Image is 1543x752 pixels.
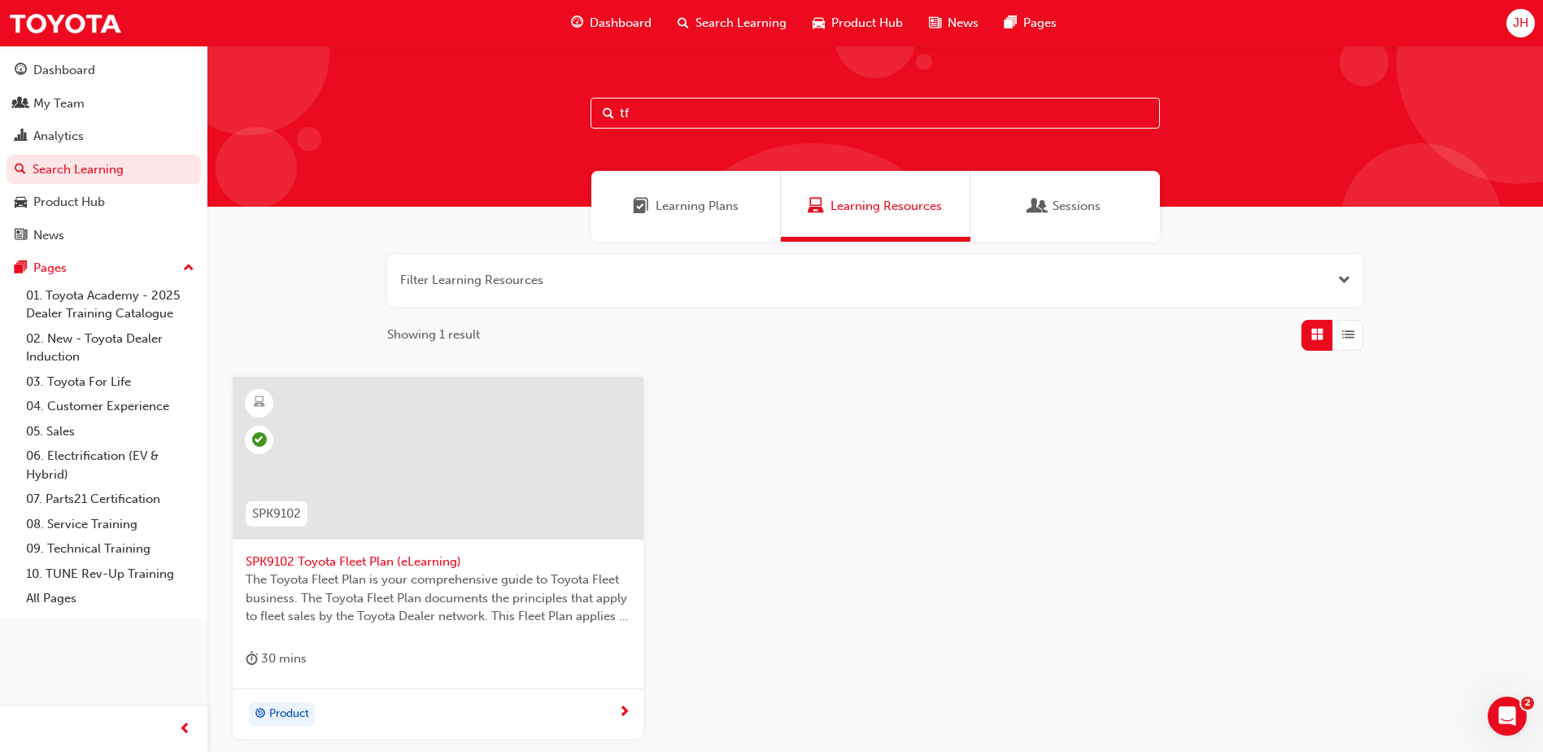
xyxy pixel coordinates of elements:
[831,14,903,33] span: Product Hub
[15,63,27,78] span: guage-icon
[20,512,201,537] a: 08. Service Training
[20,369,201,395] a: 03. Toyota For Life
[1513,14,1528,33] span: JH
[33,193,105,212] div: Product Hub
[1005,13,1017,33] span: pages-icon
[20,419,201,444] a: 05. Sales
[183,258,194,279] span: up-icon
[7,253,201,283] button: Pages
[591,98,1160,129] input: Search...
[8,5,122,42] img: Trak
[590,14,652,33] span: Dashboard
[1521,697,1534,710] span: 2
[948,14,979,33] span: News
[33,226,64,245] div: News
[7,121,201,151] a: Analytics
[813,13,825,33] span: car-icon
[20,536,201,562] a: 09. Technical Training
[656,197,739,216] span: Learning Plans
[7,221,201,251] a: News
[830,197,942,216] span: Learning Resources
[591,171,781,242] a: Learning PlansLearning Plans
[15,261,27,276] span: pages-icon
[970,171,1160,242] a: SessionsSessions
[800,7,916,40] a: car-iconProduct Hub
[1506,9,1535,37] button: JH
[808,197,824,216] span: Learning Resources
[20,487,201,512] a: 07. Parts21 Certification
[20,444,201,487] a: 06. Electrification (EV & Hybrid)
[20,586,201,611] a: All Pages
[1311,326,1323,344] span: Grid
[1030,197,1046,216] span: Sessions
[15,229,27,243] span: news-icon
[233,377,643,740] a: SPK9102SPK9102 Toyota Fleet Plan (eLearning)The Toyota Fleet Plan is your comprehensive guide to ...
[1338,271,1350,290] button: Open the filter
[15,195,27,210] span: car-icon
[246,649,307,669] div: 30 mins
[254,392,265,413] span: learningResourceType_ELEARNING-icon
[20,394,201,419] a: 04. Customer Experience
[1342,326,1354,344] span: List
[1053,197,1101,216] span: Sessions
[678,13,689,33] span: search-icon
[695,14,787,33] span: Search Learning
[558,7,665,40] a: guage-iconDashboard
[33,61,95,80] div: Dashboard
[781,171,970,242] a: Learning ResourcesLearning Resources
[387,326,480,344] span: Showing 1 result
[7,155,201,185] a: Search Learning
[246,571,630,626] span: The Toyota Fleet Plan is your comprehensive guide to Toyota Fleet business. The Toyota Fleet Plan...
[15,97,27,111] span: people-icon
[992,7,1070,40] a: pages-iconPages
[571,13,583,33] span: guage-icon
[179,719,191,740] span: prev-icon
[916,7,992,40] a: news-iconNews
[33,127,84,146] div: Analytics
[15,129,27,144] span: chart-icon
[15,163,26,177] span: search-icon
[1488,697,1527,736] iframe: Intercom live chat
[269,705,309,724] span: Product
[7,55,201,85] a: Dashboard
[246,553,630,571] span: SPK9102 Toyota Fleet Plan (eLearning)
[33,94,85,113] div: My Team
[7,187,201,217] a: Product Hub
[7,52,201,253] button: DashboardMy TeamAnalyticsSearch LearningProduct HubNews
[33,259,67,278] div: Pages
[20,326,201,369] a: 02. New - Toyota Dealer Induction
[20,283,201,326] a: 01. Toyota Academy - 2025 Dealer Training Catalogue
[246,649,258,669] span: duration-icon
[7,89,201,119] a: My Team
[20,562,201,587] a: 10. TUNE Rev-Up Training
[665,7,800,40] a: search-iconSearch Learning
[1023,14,1057,33] span: Pages
[618,706,630,720] span: next-icon
[633,197,649,216] span: Learning Plans
[252,505,301,523] span: SPK9102
[255,704,266,725] span: target-icon
[603,104,614,123] span: Search
[252,432,267,447] span: learningRecordVerb_COMPLETE-icon
[929,13,941,33] span: news-icon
